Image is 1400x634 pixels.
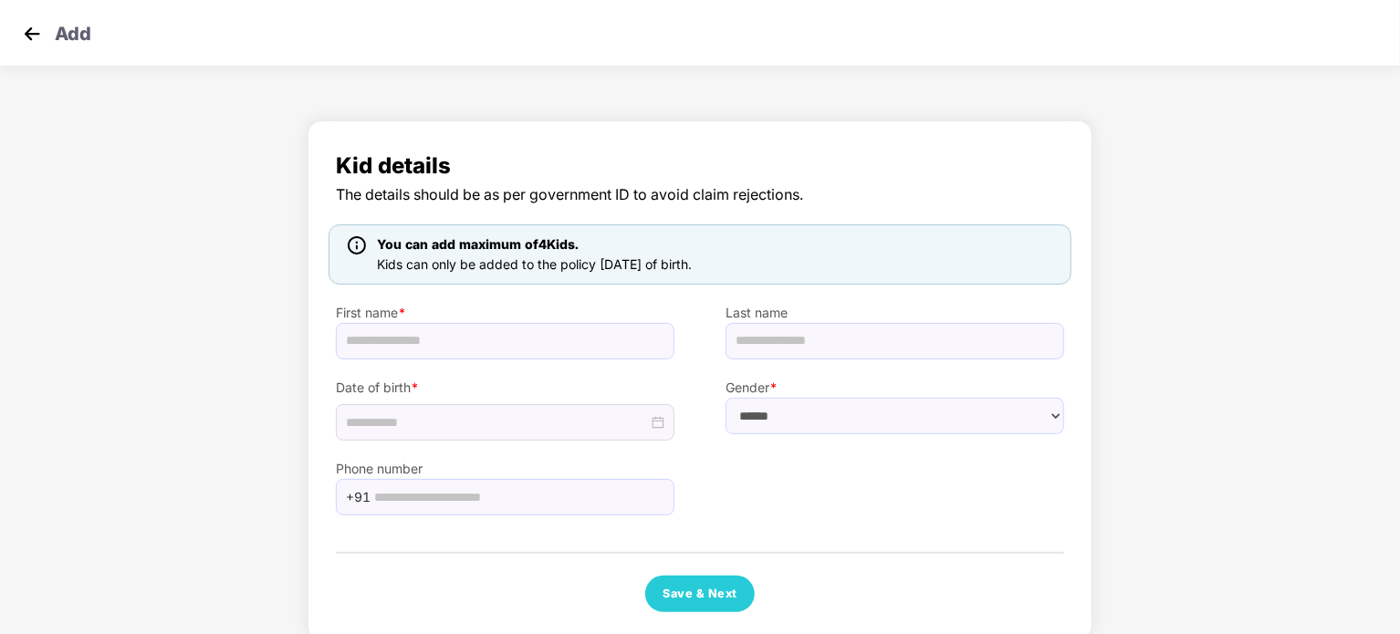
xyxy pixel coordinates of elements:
[55,20,91,42] p: Add
[18,20,46,47] img: svg+xml;base64,PHN2ZyB4bWxucz0iaHR0cDovL3d3dy53My5vcmcvMjAwMC9zdmciIHdpZHRoPSIzMCIgaGVpZ2h0PSIzMC...
[726,303,1064,323] label: Last name
[645,576,755,612] button: Save & Next
[377,236,579,252] span: You can add maximum of 4 Kids.
[726,378,1064,398] label: Gender
[336,378,674,398] label: Date of birth
[336,459,674,479] label: Phone number
[348,236,366,255] img: icon
[377,256,692,272] span: Kids can only be added to the policy [DATE] of birth.
[336,303,674,323] label: First name
[336,149,1064,183] span: Kid details
[336,183,1064,206] span: The details should be as per government ID to avoid claim rejections.
[346,483,371,511] span: +91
